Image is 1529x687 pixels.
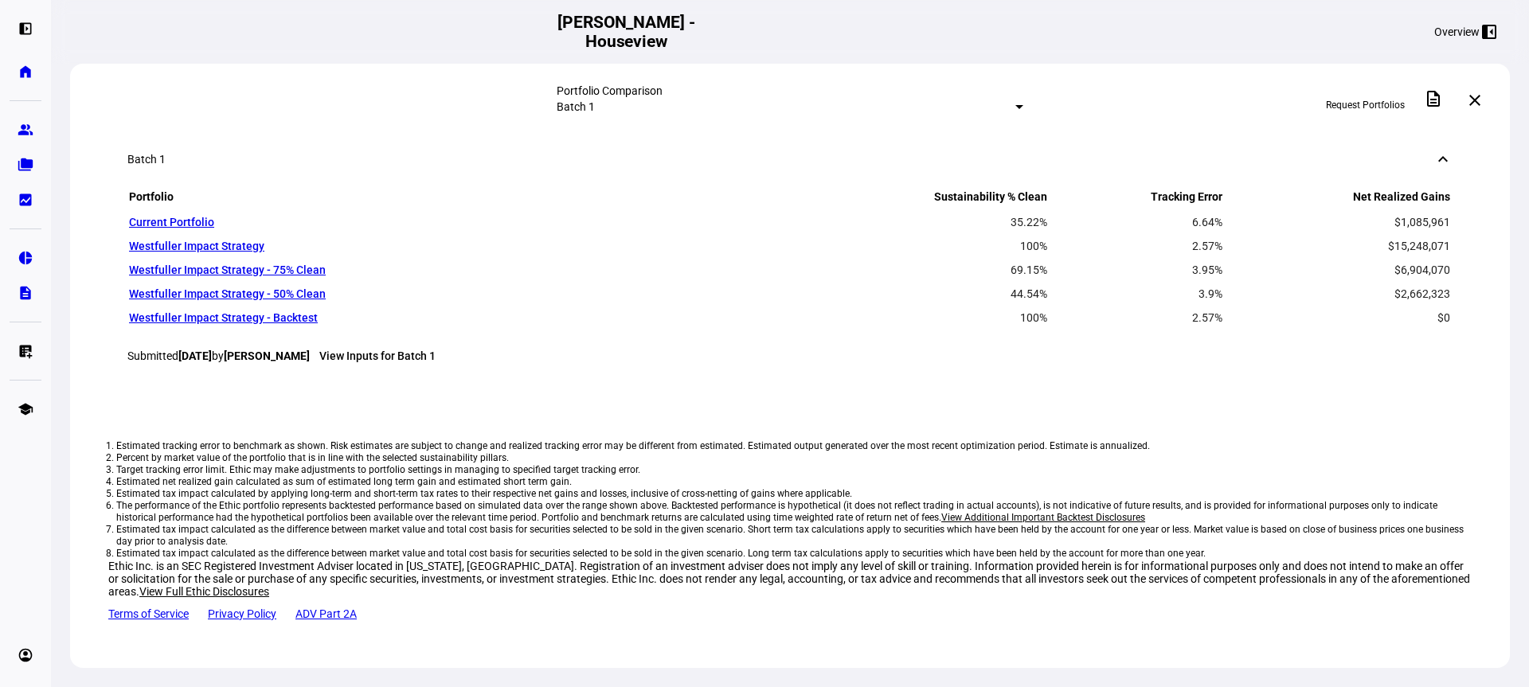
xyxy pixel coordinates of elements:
[116,500,1464,524] li: The performance of the Ethic portfolio represents backtested performance based on simulated data ...
[116,452,1464,464] li: Percent by market value of the portfolio that is in line with the selected sustainability pillars.
[319,349,436,362] a: View Inputs for Batch 1
[18,157,33,173] eth-mat-symbol: folder_copy
[1225,211,1451,233] td: $1,085,961
[1424,89,1443,108] mat-icon: description
[108,607,189,620] a: Terms of Service
[1326,92,1405,118] span: Request Portfolios
[1225,259,1451,281] td: $6,904,070
[1225,235,1451,257] td: $15,248,071
[789,306,1048,329] td: 100%
[18,401,33,417] eth-mat-symbol: school
[10,242,41,274] a: pie_chart
[557,100,595,113] mat-select-trigger: Batch 1
[18,250,33,266] eth-mat-symbol: pie_chart
[116,440,1464,452] li: Estimated tracking error to benchmark as shown. Risk estimates are subject to change and realized...
[10,56,41,88] a: home
[212,349,310,362] span: by
[1050,235,1223,257] td: 2.57%
[10,277,41,309] a: description
[129,240,264,252] a: Westfuller Impact Strategy
[1225,283,1451,305] td: $2,662,323
[129,287,326,300] a: Westfuller Impact Strategy - 50% Clean
[224,349,310,362] strong: [PERSON_NAME]
[18,122,33,138] eth-mat-symbol: group
[941,512,1145,523] span: View Additional Important Backtest Disclosures
[1433,150,1453,169] mat-icon: keyboard_arrow_down
[108,560,1472,598] div: Ethic Inc. is an SEC Registered Investment Adviser located in [US_STATE], [GEOGRAPHIC_DATA]. Regi...
[295,607,357,620] a: ADV Part 2A
[1465,91,1484,110] mat-icon: close
[127,349,1453,362] div: Submitted
[116,548,1464,560] li: Estimated tax impact calculated as the difference between market value and total cost basis for s...
[18,343,33,359] eth-mat-symbol: list_alt_add
[139,585,269,598] span: View Full Ethic Disclosures
[10,149,41,181] a: folder_copy
[18,647,33,663] eth-mat-symbol: account_circle
[789,235,1048,257] td: 100%
[789,259,1048,281] td: 69.15%
[178,349,212,362] strong: [DATE]
[1050,211,1223,233] td: 6.64%
[18,192,33,208] eth-mat-symbol: bid_landscape
[116,464,1464,476] li: Target tracking error limit. Ethic may make adjustments to portfolio settings in managing to spec...
[1050,306,1223,329] td: 2.57%
[129,189,788,209] th: Portfolio
[18,21,33,37] eth-mat-symbol: left_panel_open
[10,184,41,216] a: bid_landscape
[557,84,1023,97] div: Portfolio Comparison
[789,211,1048,233] td: 35.22%
[1050,189,1223,209] th: Tracking Error
[550,13,702,51] h2: [PERSON_NAME] - Houseview
[116,476,1464,488] li: Estimated net realized gain calculated as sum of estimated long term gain and estimated short ter...
[1421,19,1510,45] button: Overview
[1225,189,1451,209] th: Net Realized Gains
[1225,306,1451,329] td: $0
[129,311,318,324] a: Westfuller Impact Strategy - Backtest
[116,488,1464,500] li: Estimated tax impact calculated by applying long-term and short-term tax rates to their respectiv...
[116,524,1464,548] li: Estimated tax impact calculated as the difference between market value and total cost basis for s...
[127,153,166,166] div: Batch 1
[1050,283,1223,305] td: 3.9%
[18,285,33,301] eth-mat-symbol: description
[10,114,41,146] a: group
[1050,259,1223,281] td: 3.95%
[1313,92,1418,118] button: Request Portfolios
[1434,25,1480,38] div: Overview
[789,283,1048,305] td: 44.54%
[129,216,214,228] a: Current Portfolio
[129,263,326,276] a: Westfuller Impact Strategy - 75% Clean
[208,607,276,620] a: Privacy Policy
[1480,22,1499,41] mat-icon: left_panel_close
[789,189,1048,209] th: Sustainability % Clean
[18,64,33,80] eth-mat-symbol: home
